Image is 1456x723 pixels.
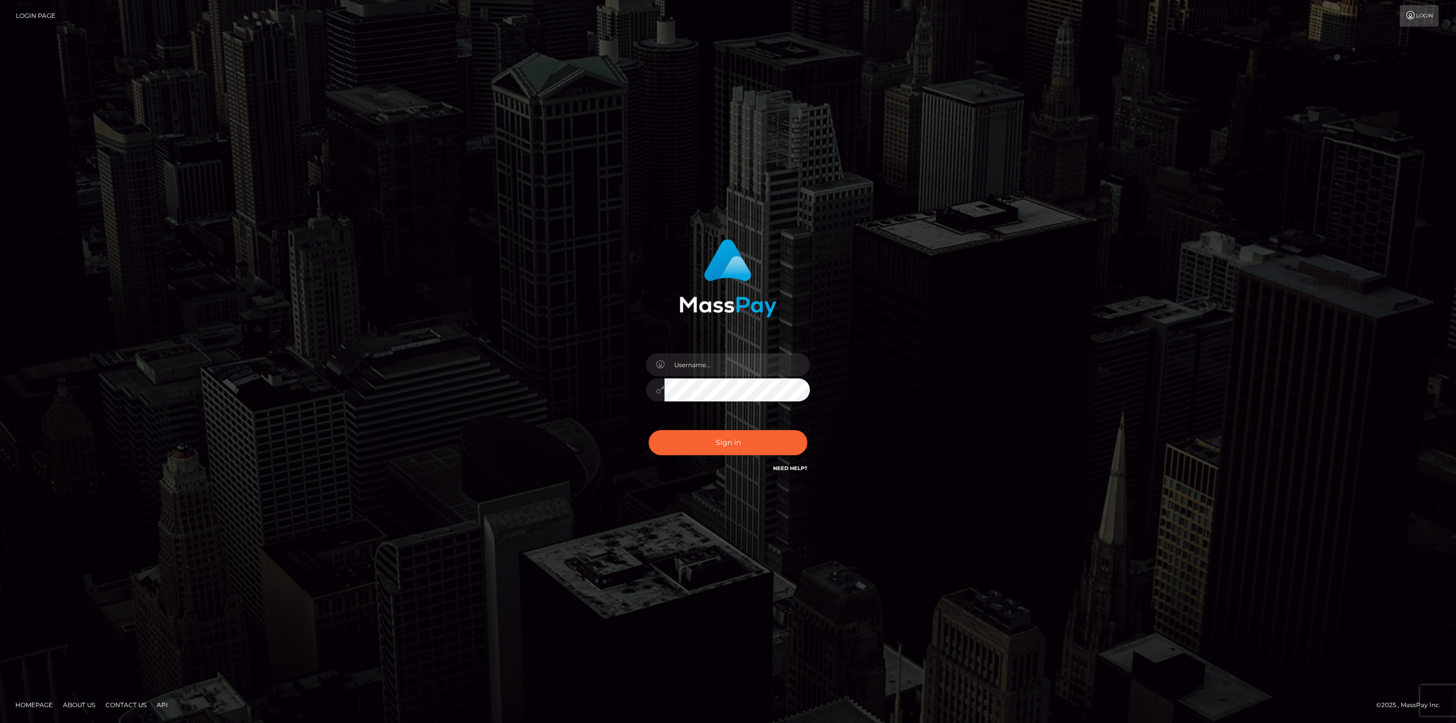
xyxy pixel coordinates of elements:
[665,353,810,376] input: Username...
[773,465,807,472] a: Need Help?
[1376,699,1448,711] div: © 2025 , MassPay Inc.
[153,697,172,713] a: API
[59,697,99,713] a: About Us
[16,5,55,27] a: Login Page
[679,239,777,317] img: MassPay Login
[649,430,807,455] button: Sign in
[1400,5,1439,27] a: Login
[101,697,151,713] a: Contact Us
[11,697,57,713] a: Homepage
